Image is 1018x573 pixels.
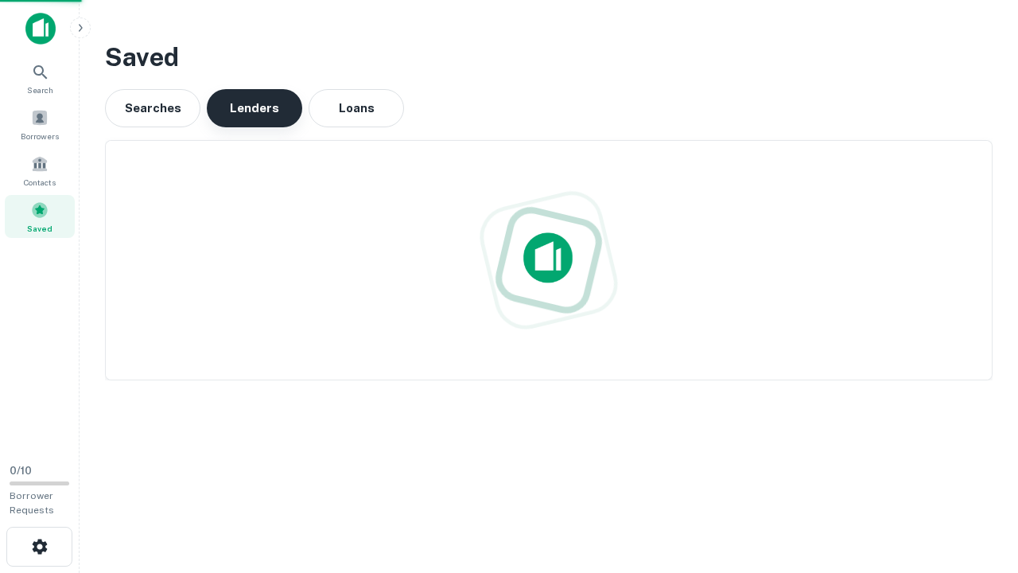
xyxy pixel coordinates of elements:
span: Contacts [24,176,56,189]
span: Borrowers [21,130,59,142]
a: Search [5,57,75,99]
button: Searches [105,89,200,127]
span: 0 / 10 [10,465,32,477]
a: Borrowers [5,103,75,146]
a: Contacts [5,149,75,192]
h3: Saved [105,38,993,76]
span: Search [27,84,53,96]
span: Saved [27,222,52,235]
img: capitalize-icon.png [25,13,56,45]
button: Lenders [207,89,302,127]
iframe: Chat Widget [938,446,1018,522]
button: Loans [309,89,404,127]
span: Borrower Requests [10,490,54,516]
a: Saved [5,195,75,238]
